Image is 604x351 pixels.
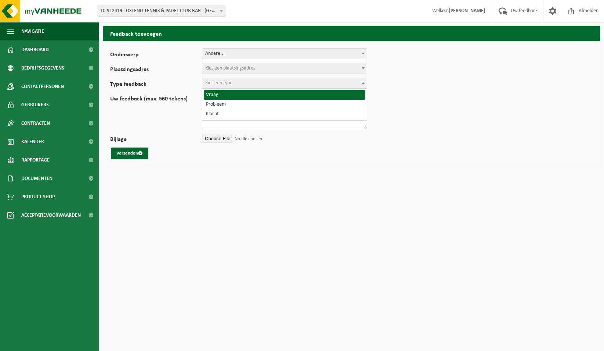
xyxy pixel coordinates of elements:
[21,206,81,224] span: Acceptatievoorwaarden
[204,109,365,119] li: Klacht
[110,81,202,89] label: Type feedback
[449,8,485,14] strong: [PERSON_NAME]
[110,67,202,74] label: Plaatsingsadres
[202,49,367,59] span: Andere...
[110,96,202,129] label: Uw feedback (max. 560 tekens)
[97,6,225,17] span: 10-912419 - OSTEND TENNIS & PADEL CLUB BAR - OOSTENDE
[111,148,148,159] button: Verzenden
[110,52,202,59] label: Onderwerp
[204,90,365,100] li: Vraag
[21,188,55,206] span: Product Shop
[110,136,202,144] label: Bijlage
[21,114,50,132] span: Contracten
[21,59,64,77] span: Bedrijfsgegevens
[21,169,53,188] span: Documenten
[202,48,367,59] span: Andere...
[205,65,255,71] span: Kies een plaatsingsadres
[21,22,44,40] span: Navigatie
[204,100,365,109] li: Probleem
[21,40,49,59] span: Dashboard
[21,151,50,169] span: Rapportage
[205,80,232,86] span: Kies een type
[21,77,64,96] span: Contactpersonen
[103,26,600,40] h2: Feedback toevoegen
[21,132,44,151] span: Kalender
[97,6,225,16] span: 10-912419 - OSTEND TENNIS & PADEL CLUB BAR - OOSTENDE
[21,96,49,114] span: Gebruikers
